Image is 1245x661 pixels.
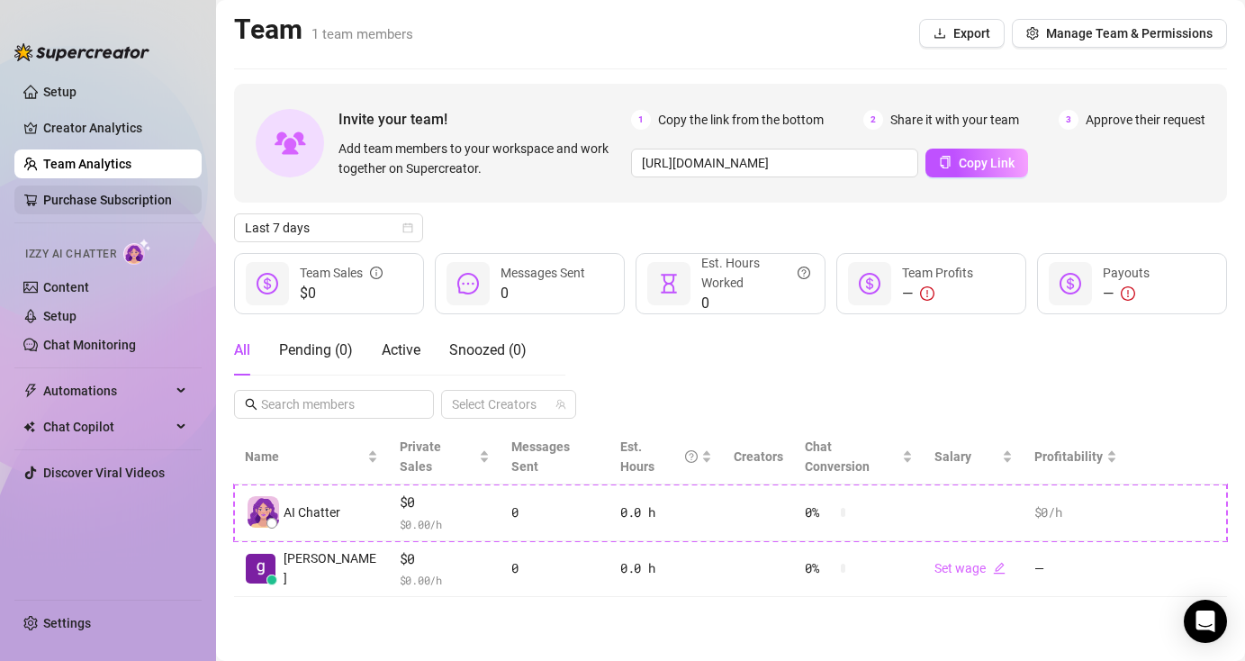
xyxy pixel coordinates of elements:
div: 0.0 h [620,558,712,578]
span: Profitability [1034,449,1103,464]
span: 0 [501,283,585,304]
span: hourglass [658,273,680,294]
button: Export [919,19,1005,48]
a: Settings [43,616,91,630]
div: $0 /h [1034,503,1117,522]
a: Setup [43,309,77,323]
span: Last 7 days [245,214,412,241]
span: copy [939,156,952,168]
span: 0 [701,293,810,314]
span: team [555,399,566,410]
span: AI Chatter [284,503,340,522]
span: Invite your team! [338,108,631,131]
div: 0 [511,558,599,578]
span: [PERSON_NAME] [284,548,378,588]
span: message [457,273,479,294]
span: Snoozed ( 0 ) [449,341,527,358]
img: logo-BBDzfeDw.svg [14,43,149,61]
span: Share it with your team [890,110,1019,130]
span: setting [1026,27,1039,40]
span: dollar-circle [257,273,278,294]
span: $0 [400,548,490,570]
span: Manage Team & Permissions [1046,26,1213,41]
span: Payouts [1103,266,1150,280]
img: Chat Copilot [23,421,35,433]
span: Add team members to your workspace and work together on Supercreator. [338,139,624,178]
span: question-circle [798,253,810,293]
span: download [934,27,946,40]
span: info-circle [370,263,383,283]
span: 1 [631,110,651,130]
td: — [1024,541,1128,598]
button: Manage Team & Permissions [1012,19,1227,48]
img: gianni costanza [246,554,275,584]
span: Team Profits [902,266,973,280]
span: dollar-circle [1060,273,1081,294]
span: Private Sales [400,439,441,474]
div: All [234,340,250,361]
h2: Team [234,13,413,47]
span: Automations [43,376,171,405]
span: $0 [300,283,383,304]
span: Izzy AI Chatter [25,246,116,263]
span: edit [993,562,1006,575]
span: exclamation-circle [1121,286,1135,301]
a: Chat Monitoring [43,338,136,352]
div: Est. Hours Worked [701,253,810,293]
span: $ 0.00 /h [400,515,490,533]
a: Content [43,280,89,294]
a: Set wageedit [934,561,1006,575]
th: Name [234,430,389,484]
span: 0 % [805,558,834,578]
span: $ 0.00 /h [400,571,490,589]
span: dollar-circle [859,273,880,294]
span: Export [953,26,990,41]
a: Creator Analytics [43,113,187,142]
span: search [245,398,257,411]
span: thunderbolt [23,384,38,398]
span: Name [245,447,364,466]
span: $0 [400,492,490,513]
th: Creators [723,430,794,484]
span: Active [382,341,420,358]
span: 1 team members [311,26,413,42]
span: Chat Conversion [805,439,870,474]
input: Search members [261,394,409,414]
span: Approve their request [1086,110,1205,130]
img: izzy-ai-chatter-avatar-DDCN_rTZ.svg [248,496,279,528]
a: Discover Viral Videos [43,466,165,480]
span: Messages Sent [501,266,585,280]
span: 0 % [805,503,834,522]
div: Team Sales [300,263,383,283]
div: Open Intercom Messenger [1184,600,1227,643]
span: Chat Copilot [43,412,171,441]
span: Salary [934,449,971,464]
span: Copy the link from the bottom [658,110,824,130]
div: 0.0 h [620,503,712,522]
div: — [1103,283,1150,304]
span: question-circle [685,437,698,476]
div: — [902,283,973,304]
a: Purchase Subscription [43,193,172,207]
button: Copy Link [925,149,1028,177]
span: Messages Sent [511,439,570,474]
div: Pending ( 0 ) [279,340,353,361]
a: Setup [43,85,77,99]
span: Copy Link [959,156,1015,170]
a: Team Analytics [43,157,131,171]
div: Est. Hours [620,437,698,476]
span: calendar [402,222,413,233]
div: 0 [511,503,599,522]
img: AI Chatter [123,239,151,265]
span: exclamation-circle [920,286,934,301]
span: 2 [863,110,883,130]
span: 3 [1059,110,1078,130]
